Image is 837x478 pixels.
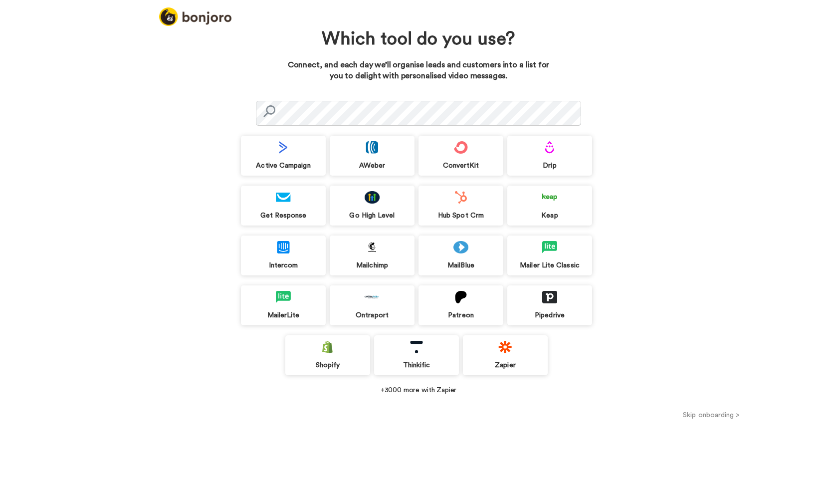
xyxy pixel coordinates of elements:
div: Ontraport [330,311,415,320]
img: logo_intercom.svg [276,241,291,253]
img: logo_drip.svg [542,141,557,154]
div: Zapier [463,361,548,370]
div: Drip [507,161,592,170]
div: Mailchimp [330,261,415,270]
img: logo_activecampaign.svg [276,141,291,154]
div: +3000 more with Zapier [241,385,596,395]
div: Go High Level [330,211,415,220]
img: logo_getresponse.svg [276,191,291,204]
p: Connect, and each day we’ll organise leads and customers into a list for you to delight with pers... [283,59,554,82]
img: logo_ontraport.svg [365,291,380,303]
img: logo_keap.svg [542,191,557,204]
div: Hub Spot Crm [418,211,503,220]
img: logo_aweber.svg [365,141,380,154]
div: Shopify [285,361,370,370]
div: ConvertKit [418,161,503,170]
div: Get Response [241,211,326,220]
div: Intercom [241,261,326,270]
div: Pipedrive [507,311,592,320]
img: search.svg [263,105,275,117]
img: logo_pipedrive.png [542,291,557,303]
img: logo_shopify.svg [320,341,335,353]
img: logo_patreon.svg [453,291,468,303]
div: Keap [507,211,592,220]
img: logo_thinkific.svg [409,341,424,353]
h1: Which tool do you use? [306,29,531,49]
img: logo_mailchimp.svg [365,241,380,253]
div: MailBlue [418,261,503,270]
div: Mailer Lite Classic [507,261,592,270]
img: logo_mailerlite.svg [276,291,291,303]
img: logo_convertkit.svg [453,141,468,154]
div: AWeber [330,161,415,170]
img: logo_gohighlevel.png [365,191,380,204]
button: Skip onboarding > [586,410,837,420]
div: Thinkific [374,361,459,370]
img: logo_mailblue.png [453,241,468,253]
img: logo_hubspot.svg [453,191,468,204]
div: MailerLite [241,311,326,320]
img: logo_mailerlite.svg [542,241,557,253]
img: logo_zapier.svg [498,341,513,353]
div: Patreon [418,311,503,320]
div: Active Campaign [241,161,326,170]
img: logo_full.png [159,7,231,26]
